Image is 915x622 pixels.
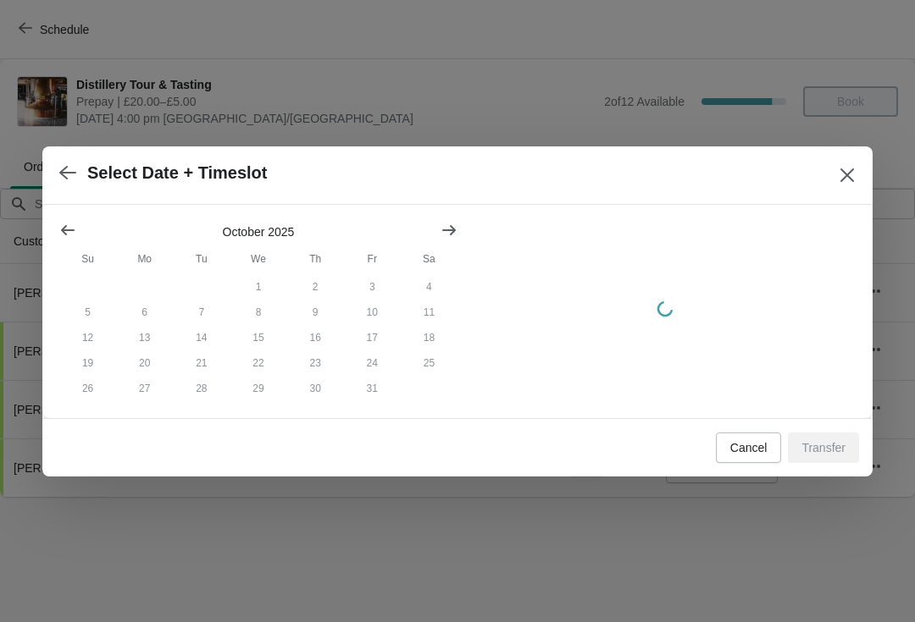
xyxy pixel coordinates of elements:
[116,325,173,350] button: Monday October 13 2025
[716,432,782,463] button: Cancel
[230,274,286,300] button: Wednesday October 1 2025
[59,300,116,325] button: Sunday October 5 2025
[434,215,464,245] button: Show next month, November 2025
[173,300,230,325] button: Tuesday October 7 2025
[287,325,344,350] button: Thursday October 16 2025
[87,163,268,183] h2: Select Date + Timeslot
[287,376,344,401] button: Thursday October 30 2025
[287,244,344,274] th: Thursday
[832,160,862,190] button: Close
[173,244,230,274] th: Tuesday
[230,350,286,376] button: Wednesday October 22 2025
[116,350,173,376] button: Monday October 20 2025
[344,350,401,376] button: Friday October 24 2025
[59,350,116,376] button: Sunday October 19 2025
[401,244,457,274] th: Saturday
[173,325,230,350] button: Tuesday October 14 2025
[173,350,230,376] button: Tuesday October 21 2025
[401,300,457,325] button: Saturday October 11 2025
[401,350,457,376] button: Saturday October 25 2025
[116,300,173,325] button: Monday October 6 2025
[230,300,286,325] button: Wednesday October 8 2025
[344,274,401,300] button: Friday October 3 2025
[344,300,401,325] button: Friday October 10 2025
[344,325,401,350] button: Friday October 17 2025
[59,376,116,401] button: Sunday October 26 2025
[59,244,116,274] th: Sunday
[53,215,83,245] button: Show previous month, September 2025
[116,376,173,401] button: Monday October 27 2025
[730,441,768,454] span: Cancel
[116,244,173,274] th: Monday
[230,325,286,350] button: Wednesday October 15 2025
[230,244,286,274] th: Wednesday
[401,274,457,300] button: Saturday October 4 2025
[401,325,457,350] button: Saturday October 18 2025
[173,376,230,401] button: Tuesday October 28 2025
[344,376,401,401] button: Friday October 31 2025
[287,350,344,376] button: Thursday October 23 2025
[230,376,286,401] button: Wednesday October 29 2025
[287,274,344,300] button: Thursday October 2 2025
[59,325,116,350] button: Sunday October 12 2025
[287,300,344,325] button: Thursday October 9 2025
[344,244,401,274] th: Friday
